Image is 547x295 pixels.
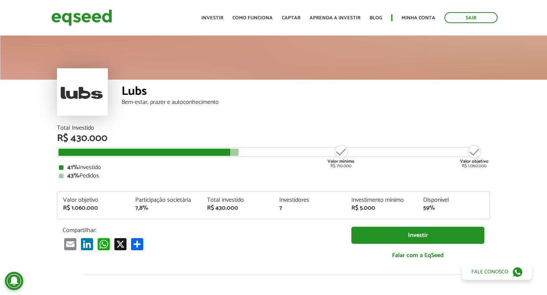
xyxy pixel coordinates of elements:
strong: 41% [67,162,79,173]
div: Investidores [279,197,340,203]
a: Fale conosco [462,264,532,280]
div: Lubs [122,85,490,99]
div: 59% [423,205,484,211]
div: Disponível [423,197,484,203]
div: R$ 1.060.000 [63,205,124,211]
div: Participação societária [135,197,196,203]
a: LinkedIn [79,238,95,250]
a: Sair [444,12,498,23]
div: Total investido [207,197,268,203]
div: Bem-estar, prazer e autoconhecimento [122,99,490,105]
a: WhatsApp [96,238,111,250]
a: Investir [201,16,223,20]
a: Blog [370,16,382,20]
strong: 43% [67,171,79,181]
a: Investir [351,227,484,244]
div: Pedidos [59,173,488,179]
p: Compartilhar: [63,227,340,234]
a: Minha conta [402,16,435,20]
img: EqSeed [51,8,112,28]
a: Share [130,238,145,250]
a: Como funciona [232,16,273,20]
div: 7,8% [135,205,196,211]
div: R$ 5.000 [351,205,412,211]
strong: Valor objetivo [460,158,489,165]
a: Email [63,238,78,250]
div: Investido [59,165,488,171]
div: R$ 430.000 [207,205,268,211]
div: Investimento mínimo [351,197,412,203]
div: R$ 710.000 [327,144,355,168]
strong: Valor mínimo [327,158,354,165]
div: R$ 430.000 [57,133,490,143]
div: 7 [279,205,340,211]
a: Captar [282,16,300,20]
a: Falar com a EqSeed [351,248,484,263]
a: Aprenda a investir [310,16,360,20]
div: Total Investido [57,125,490,131]
a: X [113,238,128,250]
div: R$ 1.060.000 [460,144,489,168]
div: Valor objetivo [63,197,124,203]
